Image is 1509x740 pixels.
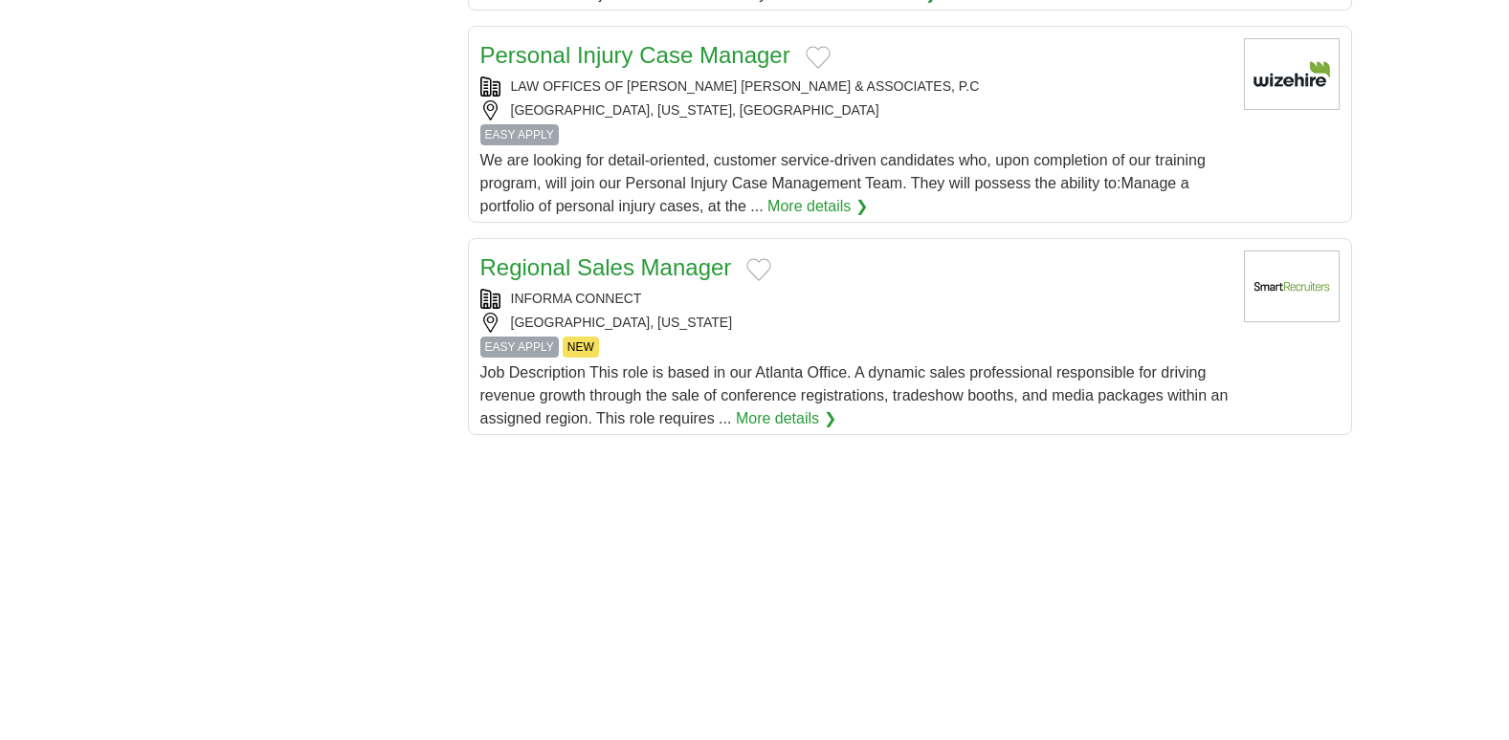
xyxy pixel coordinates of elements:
div: [GEOGRAPHIC_DATA], [US_STATE] [480,313,1229,333]
span: Job Description This role is based in our Atlanta Office. A dynamic sales professional responsibl... [480,364,1229,426]
a: More details ❯ [736,407,836,430]
div: [GEOGRAPHIC_DATA], [US_STATE], [GEOGRAPHIC_DATA] [480,100,1229,120]
div: INFORMA CONNECT [480,289,1229,309]
button: Add to favorite jobs [806,46,831,69]
button: Add to favorite jobs [746,258,771,281]
img: Company logo [1244,38,1340,110]
img: Company logo [1244,250,1340,322]
a: Personal Injury Case Manager [480,42,790,68]
span: EASY APPLY [480,124,559,145]
span: We are looking for detail-oriented, customer service-driven candidates who, upon completion of ou... [480,152,1206,214]
span: EASY APPLY [480,337,559,358]
span: NEW [563,337,599,358]
a: More details ❯ [767,195,868,218]
a: Regional Sales Manager [480,254,732,280]
div: LAW OFFICES OF [PERSON_NAME] [PERSON_NAME] & ASSOCIATES, P.C [480,76,1229,97]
